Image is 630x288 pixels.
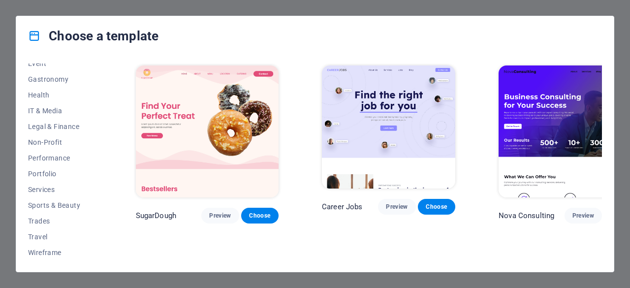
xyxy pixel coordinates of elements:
span: Non-Profit [28,138,93,146]
button: Legal & Finance [28,119,93,134]
span: Health [28,91,93,99]
button: Event [28,56,93,71]
span: Choose [426,203,447,211]
span: Sports & Beauty [28,201,93,209]
button: Wireframe [28,245,93,260]
button: Travel [28,229,93,245]
span: Legal & Finance [28,123,93,130]
span: Preview [386,203,408,211]
span: Services [28,186,93,193]
button: Gastronomy [28,71,93,87]
h4: Choose a template [28,28,158,44]
button: Preview [565,208,602,224]
p: Career Jobs [322,202,363,212]
p: Nova Consulting [499,211,554,221]
img: SugarDough [136,65,279,197]
span: Trades [28,217,93,225]
span: IT & Media [28,107,93,115]
button: Choose [418,199,455,215]
button: Performance [28,150,93,166]
button: Services [28,182,93,197]
span: Performance [28,154,93,162]
button: Trades [28,213,93,229]
span: Preview [572,212,594,220]
span: Portfolio [28,170,93,178]
img: Career Jobs [322,65,455,189]
button: Preview [201,208,239,224]
button: IT & Media [28,103,93,119]
span: Choose [249,212,271,220]
button: Non-Profit [28,134,93,150]
span: Travel [28,233,93,241]
button: Health [28,87,93,103]
button: Preview [378,199,415,215]
button: Sports & Beauty [28,197,93,213]
span: Preview [209,212,231,220]
p: SugarDough [136,211,176,221]
button: Choose [241,208,279,224]
span: Gastronomy [28,75,93,83]
span: Event [28,60,93,67]
span: Wireframe [28,249,93,256]
button: Portfolio [28,166,93,182]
